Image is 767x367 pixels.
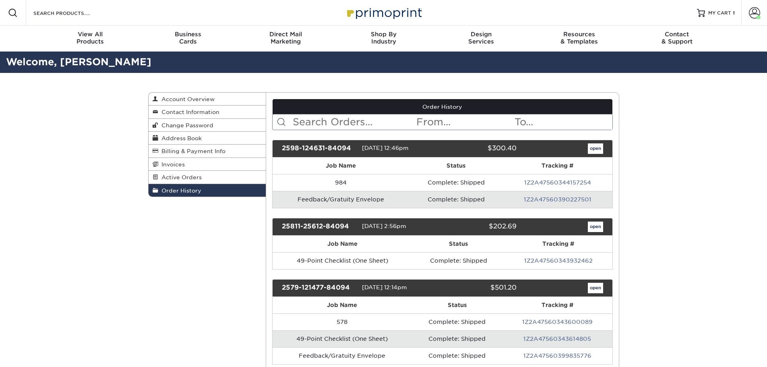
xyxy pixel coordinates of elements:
a: 1Z2A47560344157254 [524,179,591,186]
input: From... [416,114,514,130]
div: & Templates [530,31,628,45]
span: Contact [628,31,726,38]
span: Billing & Payment Info [158,148,225,154]
div: $501.20 [436,283,523,293]
a: DesignServices [432,26,530,52]
a: Shop ByIndustry [335,26,432,52]
td: 49-Point Checklist (One Sheet) [273,330,411,347]
a: Active Orders [149,171,266,184]
div: 2598-124631-84094 [276,143,362,154]
a: 1Z2A47560343614805 [523,336,591,342]
td: Complete: Shipped [411,347,502,364]
th: Job Name [273,297,411,313]
td: Feedback/Gratuity Envelope [273,347,411,364]
div: & Support [628,31,726,45]
a: Change Password [149,119,266,132]
td: 984 [273,174,409,191]
span: Account Overview [158,96,215,102]
th: Tracking # [503,158,612,174]
a: open [588,283,603,293]
a: View AllProducts [41,26,139,52]
a: Address Book [149,132,266,145]
div: $202.69 [436,222,523,232]
span: [DATE] 12:14pm [362,284,407,290]
span: Business [139,31,237,38]
input: SEARCH PRODUCTS..... [33,8,111,18]
td: Feedback/Gratuity Envelope [273,191,409,208]
div: Industry [335,31,432,45]
th: Status [409,158,503,174]
a: open [588,222,603,232]
span: Order History [158,187,201,194]
a: 1Z2A47560399835776 [523,352,591,359]
th: Status [411,297,502,313]
span: Contact Information [158,109,219,115]
td: Complete: Shipped [411,330,502,347]
td: 578 [273,313,411,330]
a: Account Overview [149,93,266,106]
a: open [588,143,603,154]
div: Services [432,31,530,45]
span: Design [432,31,530,38]
img: Primoprint [343,4,424,21]
th: Job Name [273,236,413,252]
a: Contact Information [149,106,266,118]
span: [DATE] 12:46pm [362,145,409,151]
span: MY CART [708,10,731,17]
td: Complete: Shipped [409,191,503,208]
td: 49-Point Checklist (One Sheet) [273,252,413,269]
span: Active Orders [158,174,202,180]
a: Order History [149,184,266,197]
div: 25811-25612-84094 [276,222,362,232]
div: 2579-121477-84094 [276,283,362,293]
span: Resources [530,31,628,38]
th: Tracking # [504,236,612,252]
a: Invoices [149,158,266,171]
a: 1Z2A47560390227501 [524,196,591,203]
input: Search Orders... [292,114,416,130]
a: 1Z2A47560343932462 [524,257,593,264]
td: Complete: Shipped [409,174,503,191]
input: To... [514,114,612,130]
a: BusinessCards [139,26,237,52]
a: Billing & Payment Info [149,145,266,158]
a: Direct MailMarketing [237,26,335,52]
span: 1 [733,10,735,16]
span: Direct Mail [237,31,335,38]
div: Marketing [237,31,335,45]
a: Resources& Templates [530,26,628,52]
a: Order History [273,99,612,114]
span: Change Password [158,122,213,129]
div: Products [41,31,139,45]
td: Complete: Shipped [413,252,504,269]
a: Contact& Support [628,26,726,52]
div: Cards [139,31,237,45]
a: 1Z2A47560343600089 [522,319,593,325]
th: Tracking # [502,297,612,313]
span: View All [41,31,139,38]
td: Complete: Shipped [411,313,502,330]
span: Invoices [158,161,185,168]
span: Shop By [335,31,432,38]
th: Status [413,236,504,252]
div: $300.40 [436,143,523,154]
span: [DATE] 2:56pm [362,223,406,229]
th: Job Name [273,158,409,174]
span: Address Book [158,135,202,141]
